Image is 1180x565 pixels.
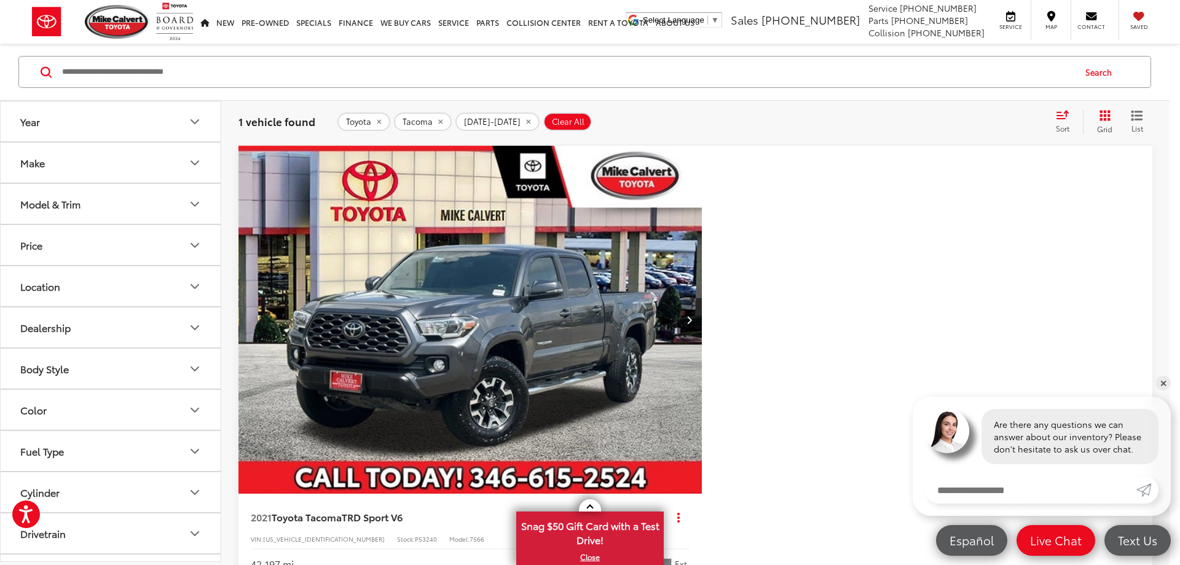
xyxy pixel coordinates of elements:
a: Submit [1136,476,1158,504]
span: Text Us [1112,532,1163,548]
img: Agent profile photo [925,409,969,453]
a: Text Us [1104,525,1171,556]
span: Español [943,532,1000,548]
span: Live Chat [1024,532,1088,548]
a: Live Chat [1017,525,1095,556]
input: Enter your message [925,476,1136,504]
a: Español [936,525,1007,556]
span: Snag $50 Gift Card with a Test Drive! [517,513,663,550]
div: Are there any questions we can answer about our inventory? Please don't hesitate to ask us over c... [981,409,1158,464]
